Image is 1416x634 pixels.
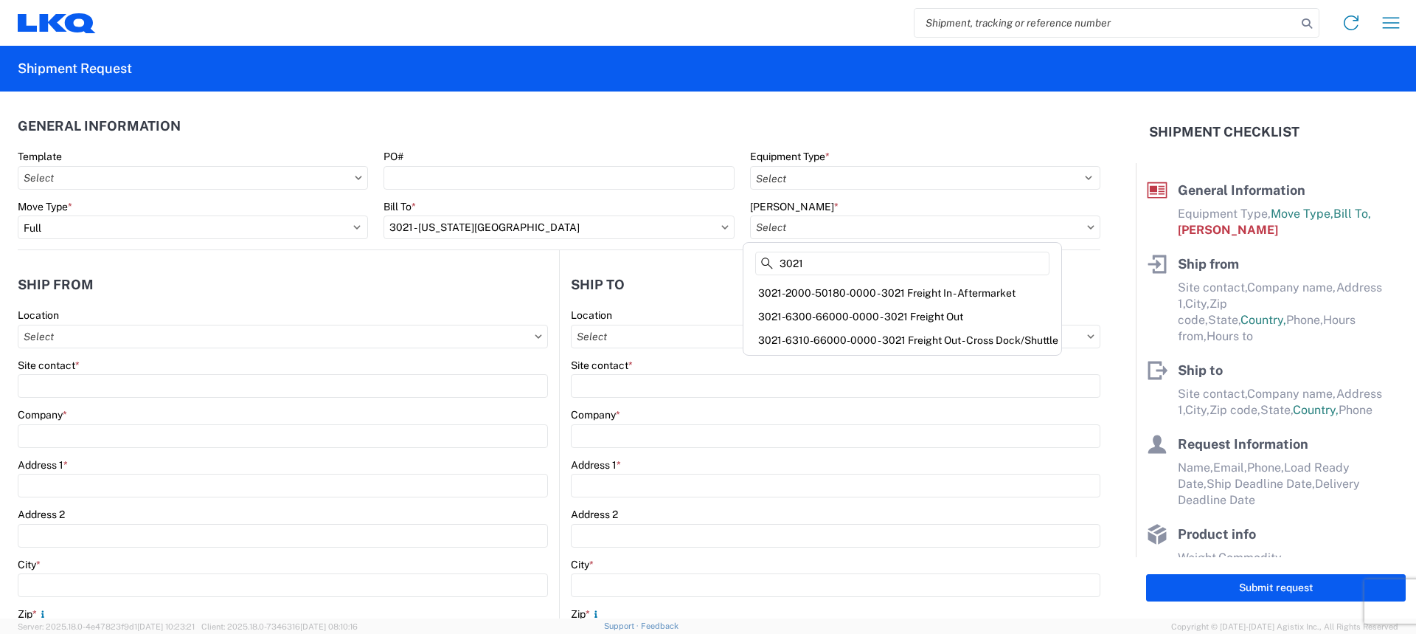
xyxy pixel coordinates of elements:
[1178,387,1247,401] span: Site contact,
[571,607,602,621] label: Zip
[641,621,678,630] a: Feedback
[1247,387,1336,401] span: Company name,
[1178,207,1271,221] span: Equipment Type,
[1218,551,1282,565] span: Commodity
[18,458,68,472] label: Address 1
[1178,182,1305,198] span: General Information
[1185,403,1209,417] span: City,
[571,408,620,421] label: Company
[746,328,1058,352] div: 3021-6310-66000-0000 - 3021 Freight Out - Cross Dock/Shuttle
[300,622,358,631] span: [DATE] 08:10:16
[571,309,612,322] label: Location
[18,359,80,372] label: Site contact
[571,458,621,472] label: Address 1
[383,216,734,239] input: Select
[18,309,59,322] label: Location
[1178,256,1239,272] span: Ship from
[1209,403,1260,417] span: Zip code,
[571,508,618,521] label: Address 2
[18,325,548,348] input: Select
[746,305,1058,328] div: 3021-6300-66000-0000 - 3021 Freight Out
[1146,574,1406,602] button: Submit request
[1207,329,1253,343] span: Hours to
[18,558,41,571] label: City
[1178,461,1213,475] span: Name,
[18,408,67,421] label: Company
[750,216,1100,239] input: Select
[1178,223,1278,237] span: [PERSON_NAME]
[750,150,830,163] label: Equipment Type
[1178,362,1223,378] span: Ship to
[571,325,1100,348] input: Select
[18,622,195,631] span: Server: 2025.18.0-4e47823f9d1
[201,622,358,631] span: Client: 2025.18.0-7346316
[914,9,1297,37] input: Shipment, tracking or reference number
[1207,477,1315,491] span: Ship Deadline Date,
[383,200,416,213] label: Bill To
[1171,620,1398,633] span: Copyright © [DATE]-[DATE] Agistix Inc., All Rights Reserved
[1247,461,1284,475] span: Phone,
[571,278,625,292] h2: Ship to
[746,281,1058,305] div: 3021-2000-50180-0000 - 3021 Freight In - Aftermarket
[18,200,72,213] label: Move Type
[1339,403,1372,417] span: Phone
[18,508,65,521] label: Address 2
[1178,551,1218,565] span: Weight,
[1208,313,1240,327] span: State,
[1271,207,1333,221] span: Move Type,
[137,622,195,631] span: [DATE] 10:23:21
[1240,313,1286,327] span: Country,
[18,119,181,134] h2: General Information
[1286,313,1323,327] span: Phone,
[1260,403,1293,417] span: State,
[18,166,368,190] input: Select
[571,558,594,571] label: City
[1333,207,1371,221] span: Bill To,
[750,200,839,213] label: [PERSON_NAME]
[1293,403,1339,417] span: Country,
[604,621,641,630] a: Support
[18,60,132,77] h2: Shipment Request
[571,359,633,372] label: Site contact
[18,278,94,292] h2: Ship from
[1247,280,1336,294] span: Company name,
[18,150,62,163] label: Template
[1178,526,1256,542] span: Product info
[1178,280,1247,294] span: Site contact,
[1213,461,1247,475] span: Email,
[383,150,403,163] label: PO#
[1149,123,1299,141] h2: Shipment Checklist
[1178,436,1308,452] span: Request Information
[1185,297,1209,311] span: City,
[18,607,49,621] label: Zip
